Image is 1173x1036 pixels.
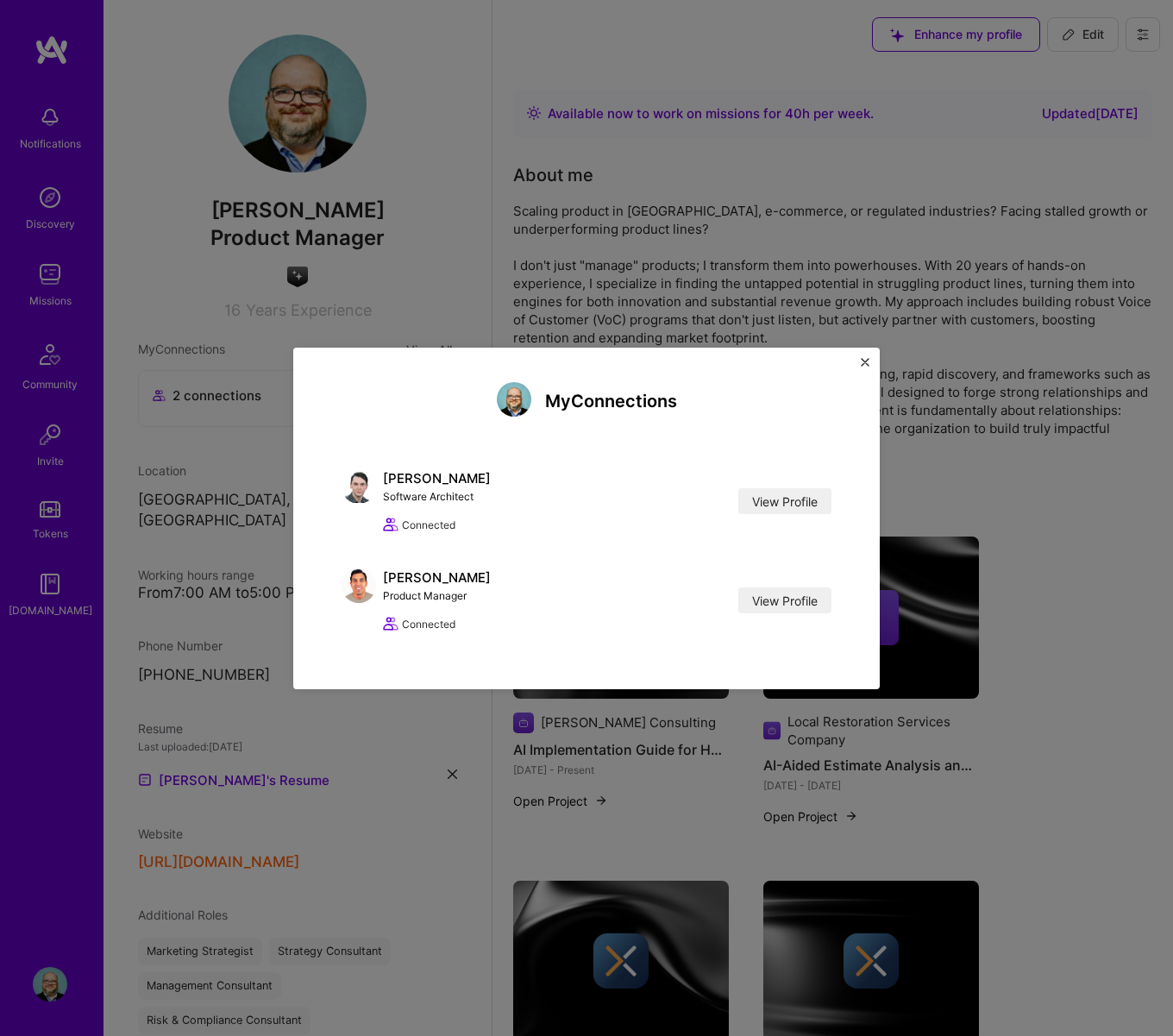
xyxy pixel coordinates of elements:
a: View Profile [738,587,831,613]
div: Software Architect [383,487,491,505]
div: Product Manager [383,587,491,605]
button: Close [861,358,869,376]
h4: My Connections [545,391,677,411]
img: Tomislav Peharda [342,469,376,504]
img: Ryan James [342,568,376,603]
div: [PERSON_NAME] [383,469,491,487]
span: Connected [402,615,455,633]
i: icon Collaborator [383,517,398,532]
a: View Profile [738,488,831,514]
img: Jeff Narucki [497,382,531,417]
i: icon Collaborator [383,616,398,631]
span: Connected [402,516,455,534]
div: [PERSON_NAME] [383,568,491,587]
